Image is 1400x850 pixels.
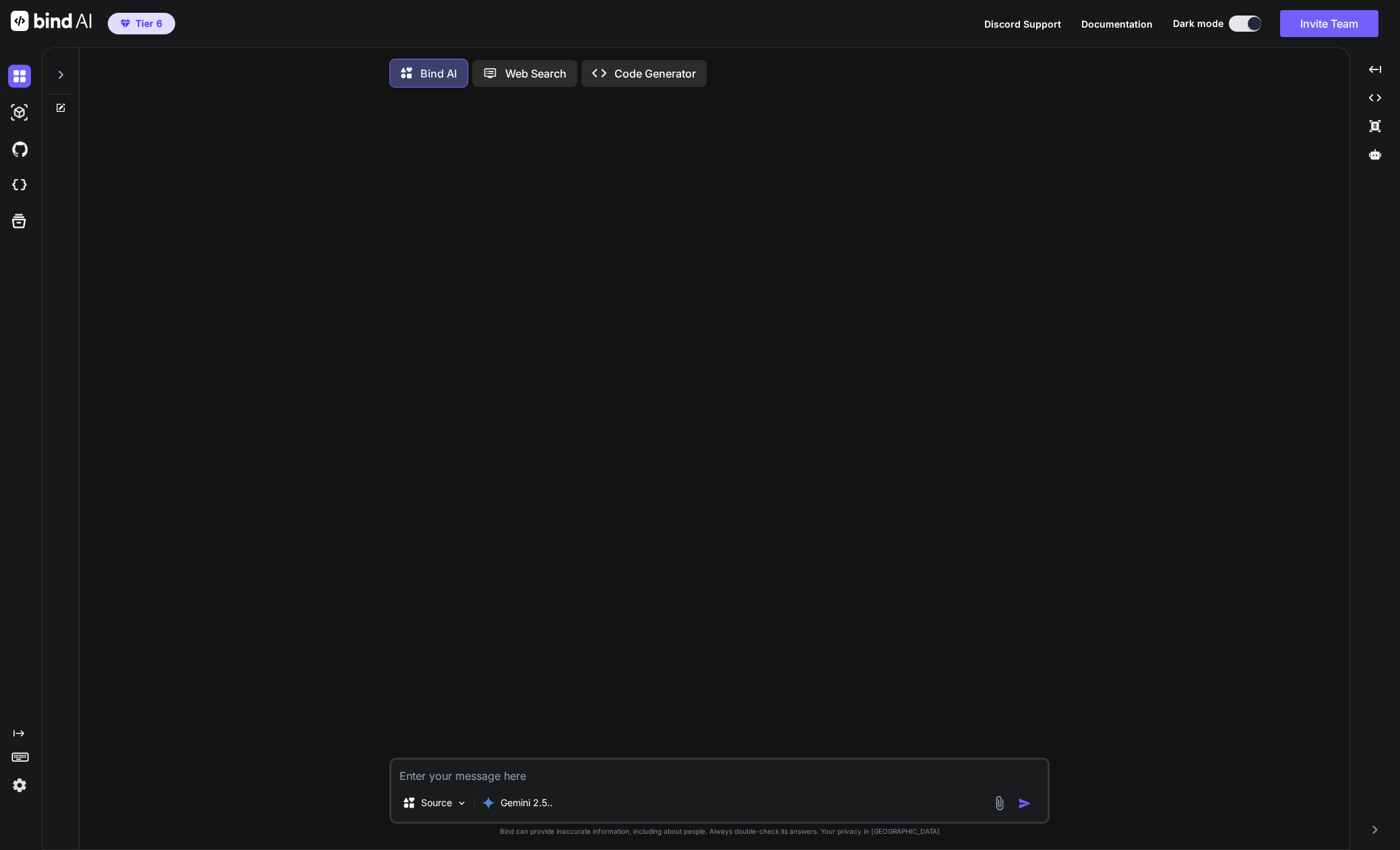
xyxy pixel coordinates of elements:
p: Gemini 2.5.. [501,796,552,810]
span: Discord Support [984,18,1061,30]
img: darkAi-studio [8,101,31,124]
button: premiumTier 6 [108,13,175,34]
button: Invite Team [1280,10,1378,37]
span: Tier 6 [135,17,162,30]
p: Bind AI [420,65,457,82]
img: attachment [992,795,1007,811]
img: icon [1018,797,1031,810]
img: settings [8,774,31,797]
p: Web Search [505,65,567,82]
span: Documentation [1081,18,1153,30]
img: Gemini 2.5 Pro [482,796,495,810]
img: darkChat [8,65,31,88]
img: Pick Models [456,797,468,809]
img: premium [121,20,130,28]
span: Dark mode [1173,17,1223,30]
p: Source [421,796,452,810]
img: githubDark [8,138,31,160]
button: Documentation [1081,17,1153,31]
p: Bind can provide inaccurate information, including about people. Always double-check its answers.... [389,826,1050,837]
button: Discord Support [984,17,1061,31]
img: Bind AI [11,11,92,31]
p: Code Generator [614,65,696,82]
img: cloudideIcon [8,174,31,197]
